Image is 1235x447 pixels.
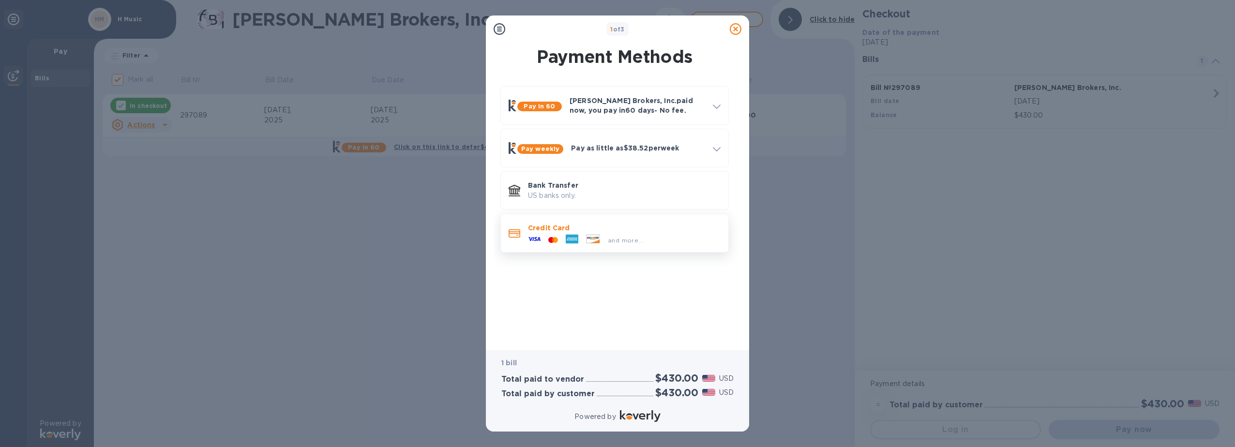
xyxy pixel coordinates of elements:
[571,143,705,153] p: Pay as little as $38.52 per week
[524,103,555,110] b: Pay in 60
[501,359,517,367] b: 1 bill
[719,373,734,384] p: USD
[620,410,661,422] img: Logo
[528,223,721,233] p: Credit Card
[702,375,715,382] img: USD
[655,372,698,384] h2: $430.00
[610,26,625,33] b: of 3
[655,387,698,399] h2: $430.00
[608,237,643,244] span: and more...
[719,387,734,398] p: USD
[610,26,613,33] span: 1
[528,180,721,190] p: Bank Transfer
[702,389,715,396] img: USD
[498,46,731,67] h1: Payment Methods
[574,412,616,422] p: Powered by
[570,96,705,115] p: [PERSON_NAME] Brokers, Inc. paid now, you pay in 60 days - No fee.
[501,375,584,384] h3: Total paid to vendor
[521,145,559,152] b: Pay weekly
[501,389,595,399] h3: Total paid by customer
[528,191,721,201] p: US banks only.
